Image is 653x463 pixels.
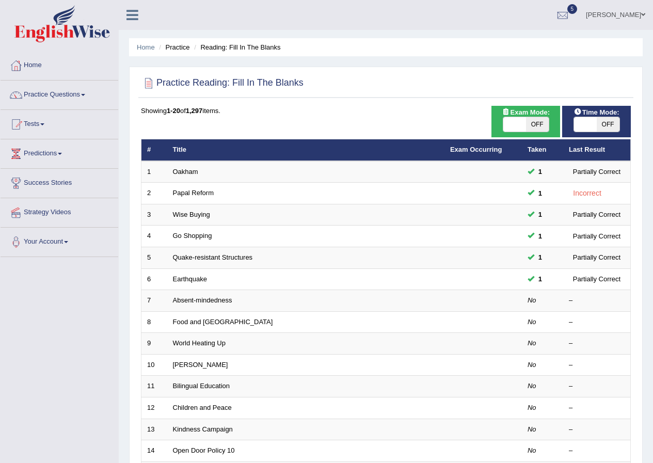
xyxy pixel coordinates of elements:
a: Predictions [1,139,118,165]
span: 5 [567,4,578,14]
b: 1-20 [167,107,180,115]
span: OFF [526,117,549,132]
td: 5 [141,247,167,269]
a: Food and [GEOGRAPHIC_DATA] [173,318,273,326]
span: You can still take this question [534,252,546,263]
div: – [569,360,625,370]
a: Open Door Policy 10 [173,446,235,454]
span: You can still take this question [534,209,546,220]
em: No [528,339,536,347]
a: Children and Peace [173,404,232,411]
em: No [528,446,536,454]
a: Go Shopping [173,232,212,240]
a: Papal Reform [173,189,214,197]
span: Exam Mode: [498,107,554,118]
td: 14 [141,440,167,462]
th: Taken [522,139,563,161]
div: Show exams occurring in exams [491,106,560,137]
th: Last Result [563,139,631,161]
em: No [528,318,536,326]
div: Partially Correct [569,274,625,284]
th: # [141,139,167,161]
a: Your Account [1,228,118,253]
a: Home [1,51,118,77]
a: Wise Buying [173,211,210,218]
td: 3 [141,204,167,226]
a: Earthquake [173,275,208,283]
div: – [569,403,625,413]
em: No [528,361,536,369]
td: 8 [141,311,167,333]
a: [PERSON_NAME] [173,361,228,369]
a: Tests [1,110,118,136]
div: Partially Correct [569,231,625,242]
th: Title [167,139,444,161]
span: You can still take this question [534,231,546,242]
a: Strategy Videos [1,198,118,224]
td: 6 [141,268,167,290]
em: No [528,296,536,304]
div: Showing of items. [141,106,631,116]
td: 11 [141,376,167,397]
em: No [528,425,536,433]
em: No [528,404,536,411]
td: 12 [141,397,167,419]
div: – [569,446,625,456]
b: 1,297 [186,107,203,115]
td: 1 [141,161,167,183]
td: 10 [141,354,167,376]
span: You can still take this question [534,166,546,177]
em: No [528,382,536,390]
td: 13 [141,419,167,440]
a: Oakham [173,168,198,175]
td: 7 [141,290,167,312]
div: Partially Correct [569,166,625,177]
span: You can still take this question [534,188,546,199]
div: Incorrect [569,187,606,199]
span: You can still take this question [534,274,546,284]
td: 4 [141,226,167,247]
a: Success Stories [1,169,118,195]
a: Practice Questions [1,81,118,106]
a: Kindness Campaign [173,425,233,433]
td: 9 [141,333,167,355]
li: Practice [156,42,189,52]
a: Home [137,43,155,51]
a: Quake-resistant Structures [173,253,253,261]
div: – [569,317,625,327]
div: Partially Correct [569,209,625,220]
a: Absent-mindedness [173,296,232,304]
span: Time Mode: [570,107,624,118]
div: – [569,296,625,306]
td: 2 [141,183,167,204]
h2: Practice Reading: Fill In The Blanks [141,75,304,91]
a: World Heating Up [173,339,226,347]
div: – [569,425,625,435]
li: Reading: Fill In The Blanks [192,42,280,52]
div: Partially Correct [569,252,625,263]
div: – [569,381,625,391]
span: OFF [597,117,619,132]
a: Exam Occurring [450,146,502,153]
div: – [569,339,625,348]
a: Bilingual Education [173,382,230,390]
